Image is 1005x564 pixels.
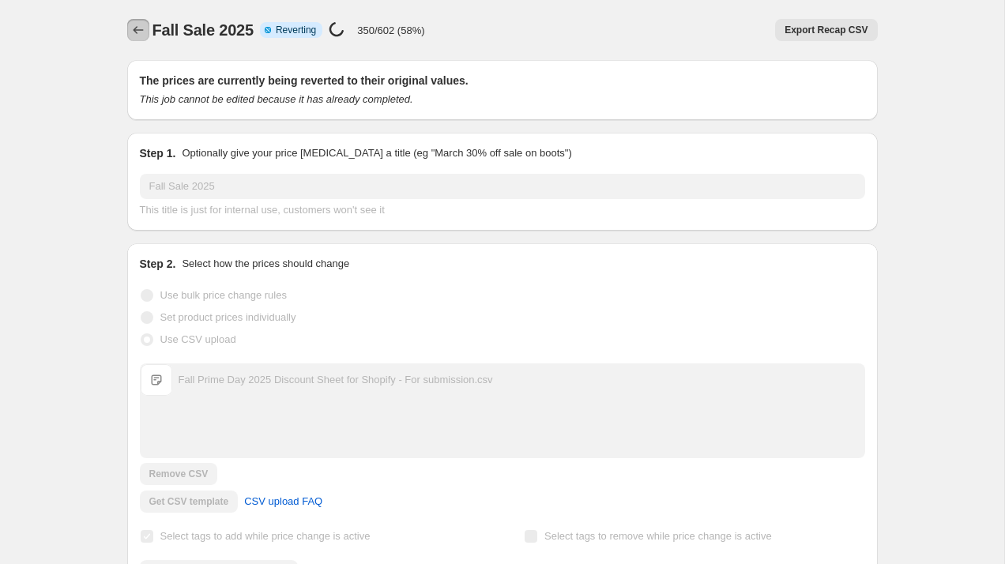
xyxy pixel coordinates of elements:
button: Export Recap CSV [775,19,877,41]
span: Set product prices individually [160,311,296,323]
h2: Step 2. [140,256,176,272]
span: Export Recap CSV [785,24,868,36]
span: Reverting [276,24,316,36]
p: 350/602 (58%) [357,24,424,36]
i: This job cannot be edited because it has already completed. [140,93,413,105]
span: Select tags to remove while price change is active [544,530,772,542]
a: CSV upload FAQ [235,489,332,514]
span: This title is just for internal use, customers won't see it [140,204,385,216]
button: Price change jobs [127,19,149,41]
span: Use CSV upload [160,333,236,345]
input: 30% off holiday sale [140,174,865,199]
p: Optionally give your price [MEDICAL_DATA] a title (eg "March 30% off sale on boots") [182,145,571,161]
span: CSV upload FAQ [244,494,322,509]
p: Select how the prices should change [182,256,349,272]
span: Select tags to add while price change is active [160,530,371,542]
h2: Step 1. [140,145,176,161]
h2: The prices are currently being reverted to their original values. [140,73,865,88]
span: Use bulk price change rules [160,289,287,301]
div: Fall Prime Day 2025 Discount Sheet for Shopify - For submission.csv [179,372,493,388]
span: Fall Sale 2025 [152,21,254,39]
